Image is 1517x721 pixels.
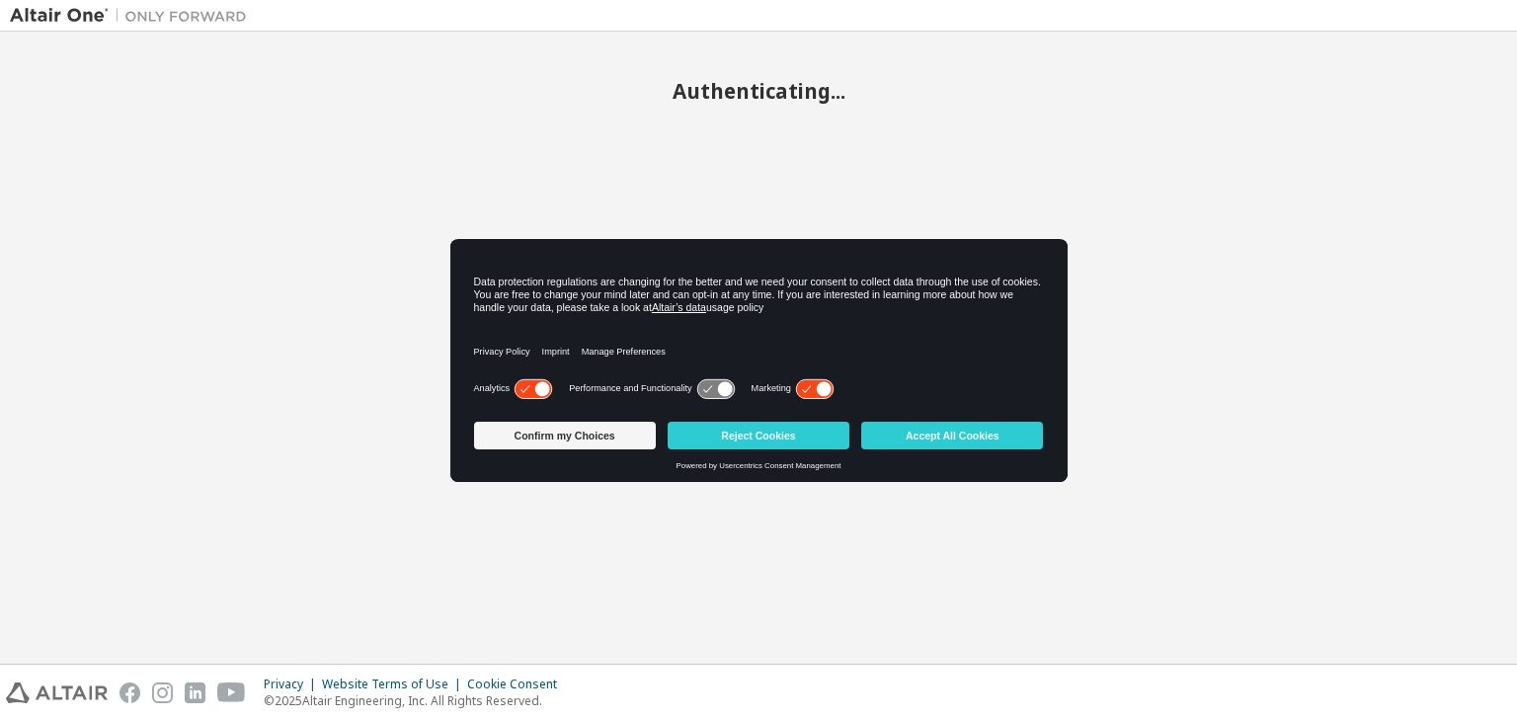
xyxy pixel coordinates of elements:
p: © 2025 Altair Engineering, Inc. All Rights Reserved. [264,692,569,709]
img: youtube.svg [217,682,246,703]
h2: Authenticating... [10,78,1507,104]
img: Altair One [10,6,257,26]
img: altair_logo.svg [6,682,108,703]
img: instagram.svg [152,682,173,703]
img: facebook.svg [120,682,140,703]
img: linkedin.svg [185,682,205,703]
div: Cookie Consent [467,677,569,692]
div: Website Terms of Use [322,677,467,692]
div: Privacy [264,677,322,692]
